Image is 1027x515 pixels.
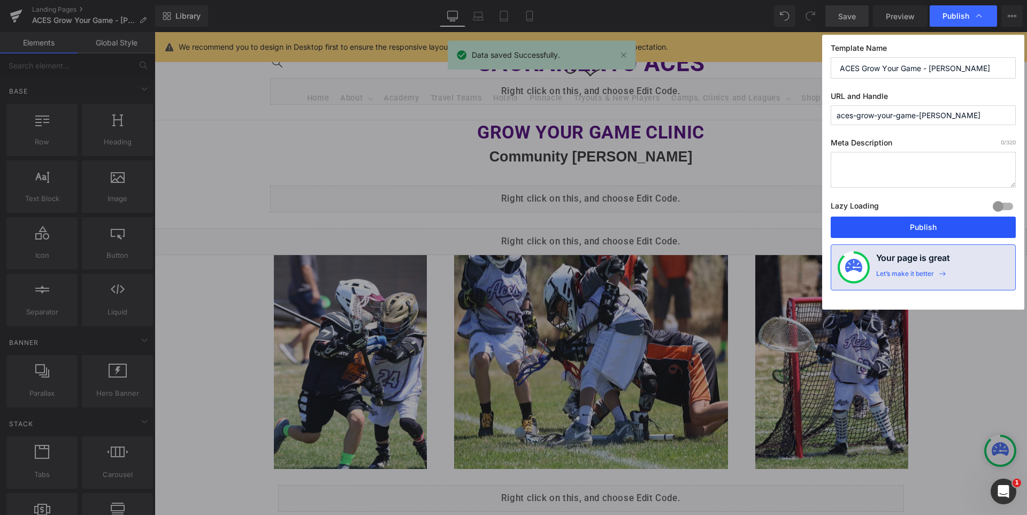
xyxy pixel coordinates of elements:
h4: Your page is great [876,251,950,270]
span: 0 [1001,139,1004,145]
label: Template Name [831,43,1016,57]
span: Publish [942,11,969,21]
button: Publish [831,217,1016,238]
img: onboarding-status.svg [845,259,862,276]
b: Sacramento ACES [323,17,550,45]
label: Lazy Loading [831,199,879,217]
iframe: Intercom live chat [991,479,1016,504]
label: Meta Description [831,138,1016,152]
label: URL and Handle [831,91,1016,105]
b: Grow Your Game Clinic [323,89,550,111]
span: 1 [1013,479,1021,487]
div: Let’s make it better [876,270,934,283]
b: Community [PERSON_NAME] [335,117,538,133]
span: /320 [1001,139,1016,145]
